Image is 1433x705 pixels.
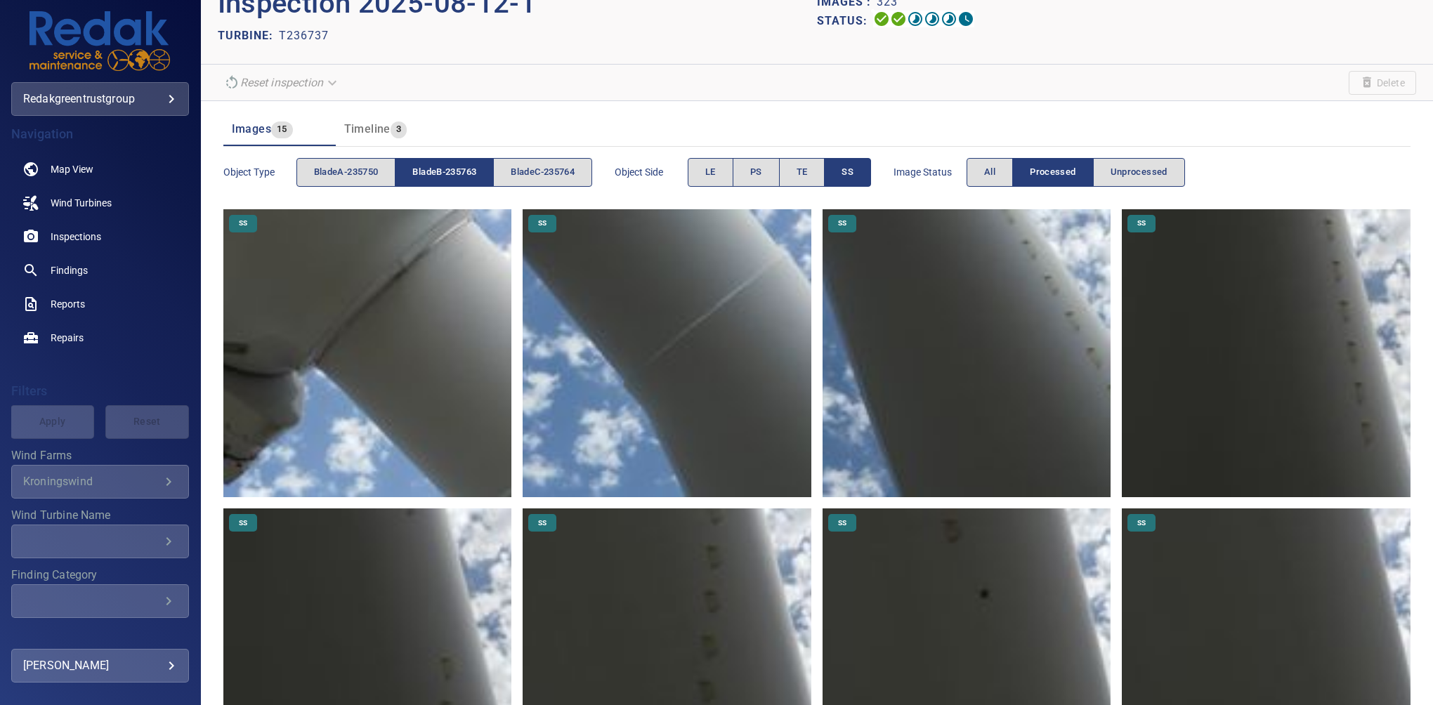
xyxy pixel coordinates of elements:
a: reports noActive [11,287,189,321]
p: Status: [817,11,873,31]
button: TE [779,158,825,187]
span: bladeC-235764 [511,164,575,180]
span: SS [230,218,256,228]
div: Kroningswind [23,475,160,488]
label: Wind Turbine Name [11,510,189,521]
span: Reports [51,297,85,311]
a: inspections noActive [11,220,189,253]
span: Findings [51,263,88,277]
span: bladeA-235750 [314,164,379,180]
button: Unprocessed [1093,158,1185,187]
label: Finding Category [11,569,189,581]
span: SS [1129,518,1154,528]
span: Wind Turbines [51,196,112,210]
a: findings noActive [11,253,189,287]
span: SS [830,218,855,228]
em: Reset inspection [240,76,323,89]
div: Wind Farms [11,465,189,499]
span: SS [230,518,256,528]
svg: Uploading 100% [873,11,890,27]
span: SS [830,518,855,528]
button: SS [824,158,871,187]
span: Map View [51,162,93,176]
span: 3 [391,121,407,138]
div: Finding Category [11,584,189,618]
button: bladeC-235764 [493,158,592,187]
span: Image Status [894,165,967,179]
a: map noActive [11,152,189,186]
svg: ML Processing 47% [924,11,941,27]
p: T236737 [279,27,329,44]
h4: Filters [11,384,189,398]
span: 15 [271,121,293,138]
span: All [984,164,995,180]
label: Wind Farms [11,450,189,461]
div: Reset inspection [218,70,346,95]
svg: Data Formatted 100% [890,11,907,27]
span: Timeline [344,122,391,136]
span: TE [797,164,808,180]
span: SS [530,218,555,228]
span: Unprocessed [1111,164,1167,180]
button: All [967,158,1013,187]
span: Object type [223,165,296,179]
button: PS [733,158,780,187]
span: bladeB-235763 [412,164,476,180]
span: Processed [1030,164,1075,180]
button: bladeA-235750 [296,158,396,187]
button: LE [688,158,733,187]
span: LE [705,164,716,180]
a: windturbines noActive [11,186,189,220]
svg: Classification 0% [957,11,974,27]
div: redakgreentrustgroup [23,88,177,110]
button: Processed [1012,158,1093,187]
svg: Selecting 54% [907,11,924,27]
p: TURBINE: [218,27,279,44]
span: Repairs [51,331,84,345]
img: redakgreentrustgroup-logo [30,11,170,71]
span: SS [530,518,555,528]
svg: Matching 14% [941,11,957,27]
div: redakgreentrustgroup [11,82,189,116]
span: SS [842,164,853,180]
span: Object Side [615,165,688,179]
span: Inspections [51,230,101,244]
div: Unable to reset the inspection due to your user permissions [218,70,346,95]
a: repairs noActive [11,321,189,355]
span: SS [1129,218,1154,228]
div: Wind Turbine Name [11,525,189,558]
div: objectSide [688,158,871,187]
div: imageStatus [967,158,1185,187]
div: objectType [296,158,593,187]
span: Images [232,122,271,136]
div: [PERSON_NAME] [23,654,177,677]
span: PS [750,164,762,180]
button: bladeB-235763 [395,158,494,187]
h4: Navigation [11,127,189,141]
